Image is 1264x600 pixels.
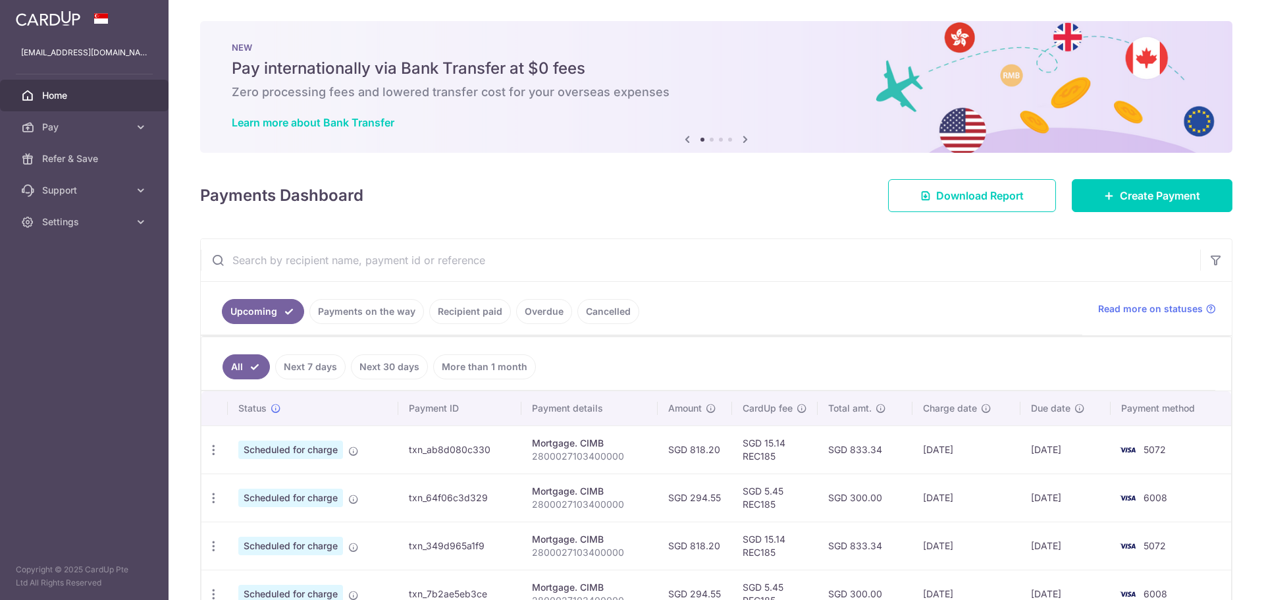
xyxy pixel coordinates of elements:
[398,425,522,474] td: txn_ab8d080c330
[732,474,818,522] td: SGD 5.45 REC185
[521,391,658,425] th: Payment details
[1020,474,1111,522] td: [DATE]
[516,299,572,324] a: Overdue
[232,58,1201,79] h5: Pay internationally via Bank Transfer at $0 fees
[923,402,977,415] span: Charge date
[912,522,1020,570] td: [DATE]
[238,489,343,507] span: Scheduled for charge
[222,299,304,324] a: Upcoming
[200,184,363,207] h4: Payments Dashboard
[232,42,1201,53] p: NEW
[532,533,647,546] div: Mortgage. CIMB
[1120,188,1200,204] span: Create Payment
[1020,522,1111,570] td: [DATE]
[532,437,647,450] div: Mortgage. CIMB
[828,402,872,415] span: Total amt.
[912,474,1020,522] td: [DATE]
[398,474,522,522] td: txn_64f06c3d329
[232,84,1201,100] h6: Zero processing fees and lowered transfer cost for your overseas expenses
[42,89,129,102] span: Home
[223,354,270,379] a: All
[42,184,129,197] span: Support
[238,441,343,459] span: Scheduled for charge
[532,581,647,594] div: Mortgage. CIMB
[668,402,702,415] span: Amount
[658,425,732,474] td: SGD 818.20
[732,425,818,474] td: SGD 15.14 REC185
[309,299,424,324] a: Payments on the way
[912,425,1020,474] td: [DATE]
[1020,425,1111,474] td: [DATE]
[433,354,536,379] a: More than 1 month
[429,299,511,324] a: Recipient paid
[275,354,346,379] a: Next 7 days
[238,537,343,555] span: Scheduled for charge
[658,522,732,570] td: SGD 818.20
[1098,302,1216,315] a: Read more on statuses
[888,179,1056,212] a: Download Report
[532,485,647,498] div: Mortgage. CIMB
[398,522,522,570] td: txn_349d965a1f9
[818,522,912,570] td: SGD 833.34
[201,239,1200,281] input: Search by recipient name, payment id or reference
[658,474,732,522] td: SGD 294.55
[818,425,912,474] td: SGD 833.34
[1115,490,1141,506] img: Bank Card
[1031,402,1070,415] span: Due date
[1111,391,1231,425] th: Payment method
[1098,302,1203,315] span: Read more on statuses
[732,522,818,570] td: SGD 15.14 REC185
[1144,492,1167,503] span: 6008
[200,21,1232,153] img: Bank transfer banner
[21,46,147,59] p: [EMAIL_ADDRESS][DOMAIN_NAME]
[1144,444,1166,455] span: 5072
[743,402,793,415] span: CardUp fee
[1115,442,1141,458] img: Bank Card
[532,546,647,559] p: 2800027103400000
[1115,538,1141,554] img: Bank Card
[1072,179,1232,212] a: Create Payment
[398,391,522,425] th: Payment ID
[238,402,267,415] span: Status
[42,215,129,229] span: Settings
[42,152,129,165] span: Refer & Save
[1144,540,1166,551] span: 5072
[1144,588,1167,599] span: 6008
[818,474,912,522] td: SGD 300.00
[16,11,80,26] img: CardUp
[232,116,394,129] a: Learn more about Bank Transfer
[42,121,129,134] span: Pay
[936,188,1024,204] span: Download Report
[351,354,428,379] a: Next 30 days
[532,450,647,463] p: 2800027103400000
[532,498,647,511] p: 2800027103400000
[577,299,639,324] a: Cancelled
